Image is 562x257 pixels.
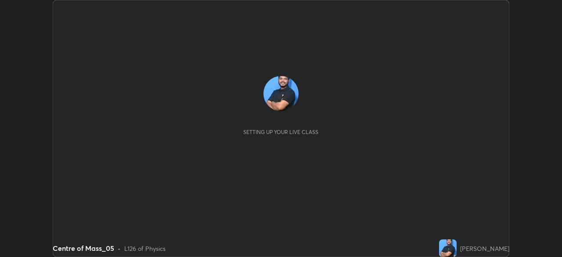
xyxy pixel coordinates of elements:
[439,239,457,257] img: f2301bd397bc4cf78b0e65b0791dc59c.jpg
[53,243,114,253] div: Centre of Mass_05
[118,244,121,253] div: •
[243,129,318,135] div: Setting up your live class
[460,244,509,253] div: [PERSON_NAME]
[263,76,299,111] img: f2301bd397bc4cf78b0e65b0791dc59c.jpg
[124,244,166,253] div: L126 of Physics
